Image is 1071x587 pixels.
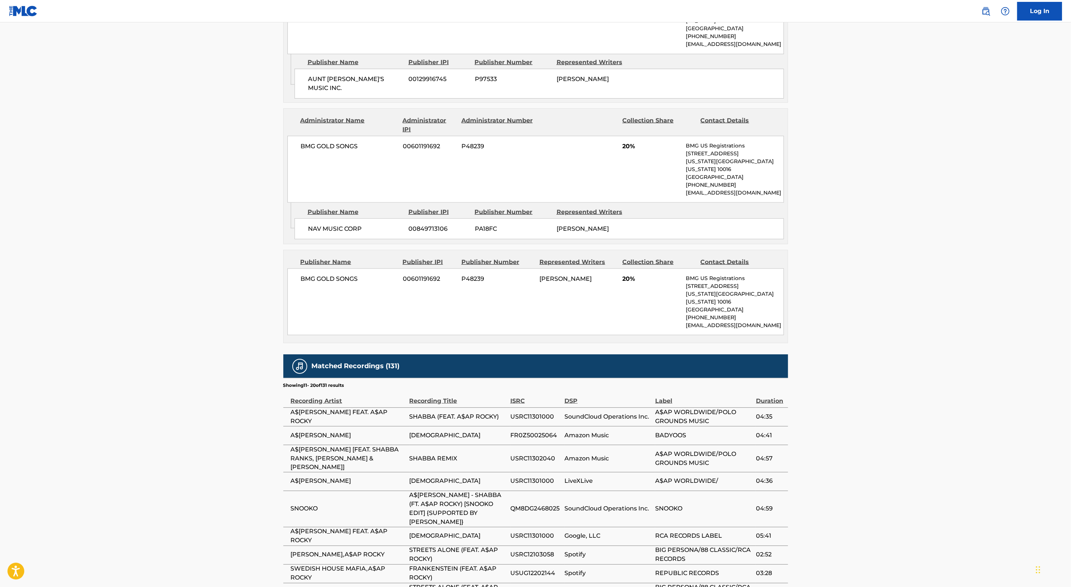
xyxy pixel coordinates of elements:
a: Public Search [978,4,993,19]
span: NAV MUSIC CORP [308,224,403,233]
div: Publisher Number [475,208,551,217]
span: 20% [622,274,680,283]
p: Showing 11 - 20 of 131 results [283,382,344,389]
span: QM8DG2468025 [510,504,561,513]
span: FRANKENSTEIN (FEAT. A$AP ROCKY) [410,565,507,583]
p: [PHONE_NUMBER] [686,314,783,322]
span: A$[PERSON_NAME] [FEAT. SHABBA RANKS, [PERSON_NAME] & [PERSON_NAME]] [291,445,406,472]
div: Publisher Name [308,58,403,67]
p: [EMAIL_ADDRESS][DOMAIN_NAME] [686,40,783,48]
span: BMG GOLD SONGS [301,142,398,151]
span: USRC11301000 [510,412,561,421]
span: 00601191692 [403,274,456,283]
p: [EMAIL_ADDRESS][DOMAIN_NAME] [686,322,783,329]
div: Publisher Name [308,208,403,217]
img: help [1001,7,1010,16]
span: A$[PERSON_NAME] [291,431,406,440]
span: P48239 [461,142,534,151]
img: Matched Recordings [295,362,304,371]
img: MLC Logo [9,6,38,16]
p: [STREET_ADDRESS] [686,150,783,158]
span: P48239 [461,274,534,283]
div: Publisher IPI [408,208,469,217]
div: Collection Share [622,258,695,267]
div: Contact Details [701,258,773,267]
span: Spotify [564,569,651,578]
span: BIG PERSONA/88 CLASSIC/RCA RECORDS [655,546,752,564]
div: Collection Share [622,116,695,134]
span: [PERSON_NAME] [557,75,609,83]
span: Spotify [564,550,651,559]
span: [PERSON_NAME],A$AP ROCKY [291,550,406,559]
span: BADYOOS [655,431,752,440]
p: [US_STATE][GEOGRAPHIC_DATA][US_STATE] 10016 [686,158,783,173]
span: 00601191692 [403,142,456,151]
div: Publisher Name [301,258,397,267]
span: A$[PERSON_NAME] FEAT. A$AP ROCKY [291,527,406,545]
span: PA18FC [475,224,551,233]
span: USUG12202144 [510,569,561,578]
span: 00129916745 [409,75,469,84]
span: 04:59 [756,504,784,513]
span: [PERSON_NAME] [539,275,592,282]
span: SHABBA REMIX [410,454,507,463]
span: A$AP WORLDWIDE/POLO GROUNDS MUSIC [655,450,752,468]
span: LiveXLive [564,477,651,486]
span: 00849713106 [409,224,469,233]
span: FR0Z50025064 [510,431,561,440]
span: [DEMOGRAPHIC_DATA] [410,532,507,541]
p: [US_STATE][GEOGRAPHIC_DATA][US_STATE] 10016 [686,290,783,306]
p: [PHONE_NUMBER] [686,181,783,189]
span: A$AP WORLDWIDE/ [655,477,752,486]
div: Represented Writers [539,258,617,267]
span: RCA RECORDS LABEL [655,532,752,541]
span: 04:41 [756,431,784,440]
p: [GEOGRAPHIC_DATA] [686,306,783,314]
span: 20% [622,142,680,151]
div: Administrator IPI [403,116,456,134]
span: Amazon Music [564,454,651,463]
div: Publisher IPI [403,258,456,267]
p: [EMAIL_ADDRESS][DOMAIN_NAME] [686,189,783,197]
div: ISRC [510,389,561,406]
span: P97533 [475,75,551,84]
img: search [981,7,990,16]
span: SHABBA (FEAT. A$AP ROCKY) [410,412,507,421]
span: AUNT [PERSON_NAME]'S MUSIC INC. [308,75,403,93]
span: SoundCloud Operations Inc. [564,412,651,421]
div: Publisher Number [461,258,534,267]
div: Contact Details [701,116,773,134]
span: [PERSON_NAME] [557,225,609,232]
span: 04:57 [756,454,784,463]
span: 04:36 [756,477,784,486]
span: Google, LLC [564,532,651,541]
p: BMG US Registrations [686,274,783,282]
span: A$[PERSON_NAME] - SHABBA (FT. A$AP ROCKY) [SNOOKO EDIT] {SUPPORTED BY [PERSON_NAME]} [410,491,507,527]
div: Publisher Number [475,58,551,67]
div: Help [998,4,1013,19]
span: SNOOKO [291,504,406,513]
span: A$[PERSON_NAME] [291,477,406,486]
span: SoundCloud Operations Inc. [564,504,651,513]
span: SWEDISH HOUSE MAFIA,A$AP ROCKY [291,565,406,583]
div: Label [655,389,752,406]
div: Drag [1036,559,1040,581]
span: 03:28 [756,569,784,578]
span: [DEMOGRAPHIC_DATA] [410,477,507,486]
span: USRC12103058 [510,550,561,559]
div: Duration [756,389,784,406]
span: USRC11301000 [510,532,561,541]
span: STREETS ALONE (FEAT. A$AP ROCKY) [410,546,507,564]
div: Publisher IPI [408,58,469,67]
div: DSP [564,389,651,406]
p: [STREET_ADDRESS] [686,282,783,290]
div: Recording Title [410,389,507,406]
div: Represented Writers [557,58,633,67]
span: A$AP WORLDWIDE/POLO GROUNDS MUSIC [655,408,752,426]
span: REPUBLIC RECORDS [655,569,752,578]
h5: Matched Recordings (131) [312,362,400,370]
span: BMG GOLD SONGS [301,274,398,283]
div: Recording Artist [291,389,406,406]
a: Log In [1017,2,1062,21]
p: BMG US Registrations [686,142,783,150]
